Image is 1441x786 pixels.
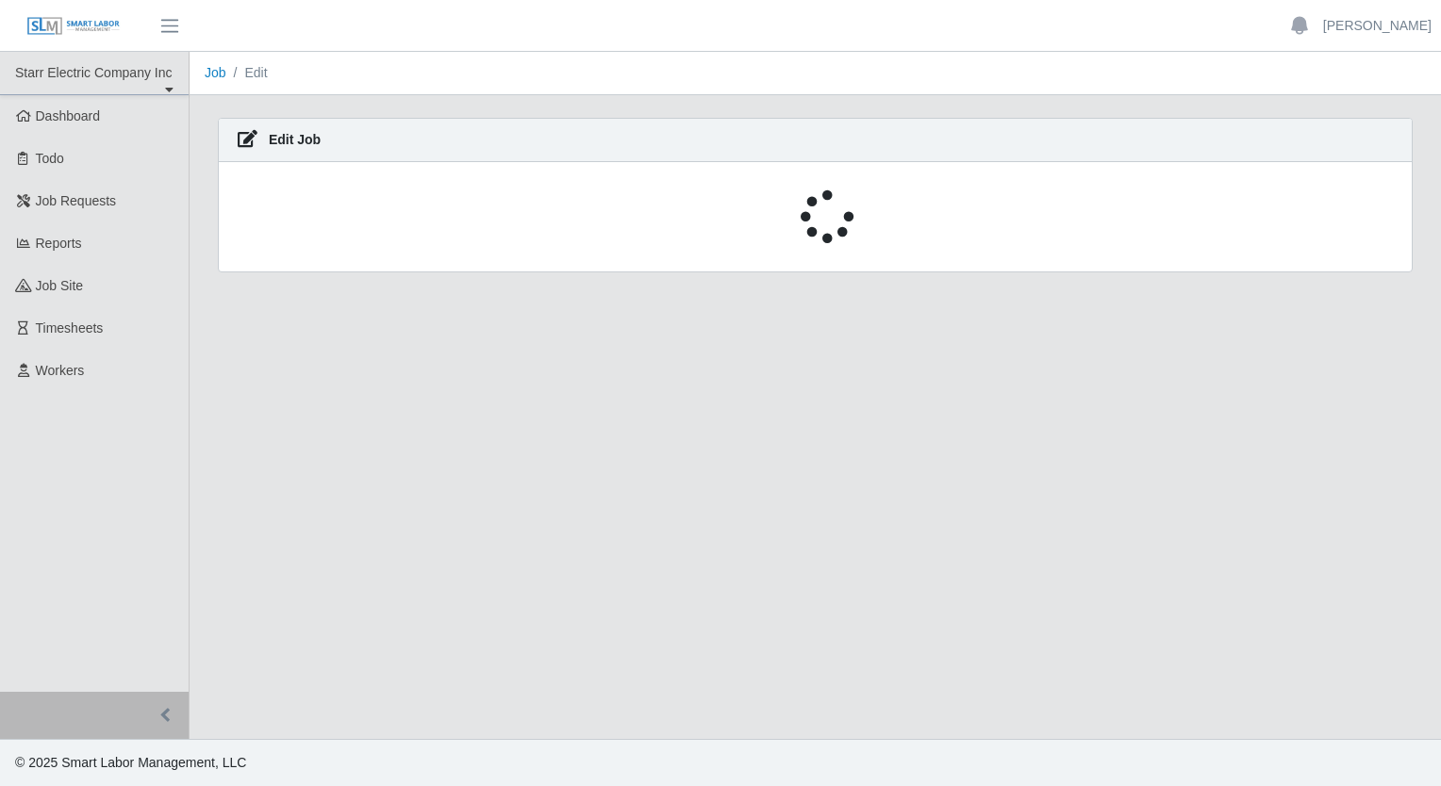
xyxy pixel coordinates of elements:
[226,63,268,83] li: Edit
[36,151,64,166] span: Todo
[1323,16,1432,36] a: [PERSON_NAME]
[36,363,85,378] span: Workers
[26,16,121,37] img: SLM Logo
[269,132,321,147] strong: Edit Job
[36,236,82,251] span: Reports
[36,193,117,208] span: Job Requests
[36,320,104,336] span: Timesheets
[205,65,226,80] a: Job
[36,108,101,123] span: Dashboard
[36,278,84,293] span: job site
[15,755,246,770] span: © 2025 Smart Labor Management, LLC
